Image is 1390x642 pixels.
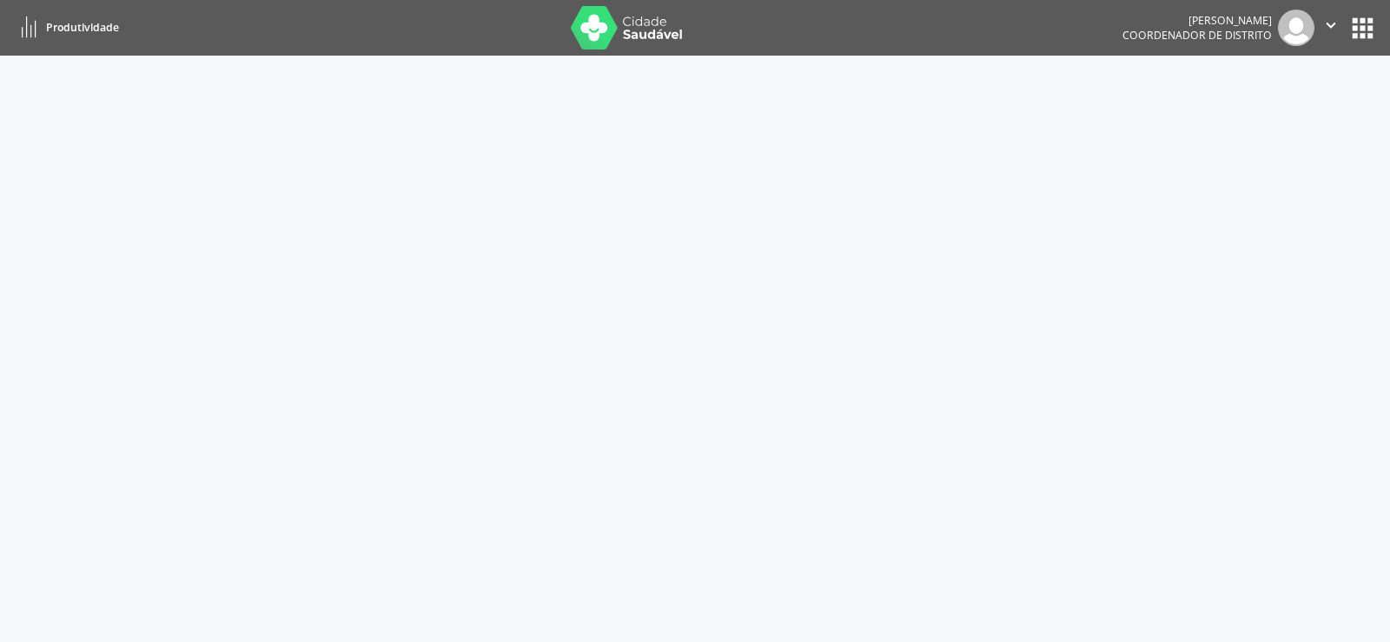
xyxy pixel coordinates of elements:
[1321,16,1340,35] i: 
[1347,13,1378,43] button: apps
[1122,28,1272,43] span: Coordenador de Distrito
[1122,13,1272,28] div: [PERSON_NAME]
[12,13,119,42] a: Produtividade
[46,20,119,35] span: Produtividade
[1314,10,1347,46] button: 
[1278,10,1314,46] img: img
